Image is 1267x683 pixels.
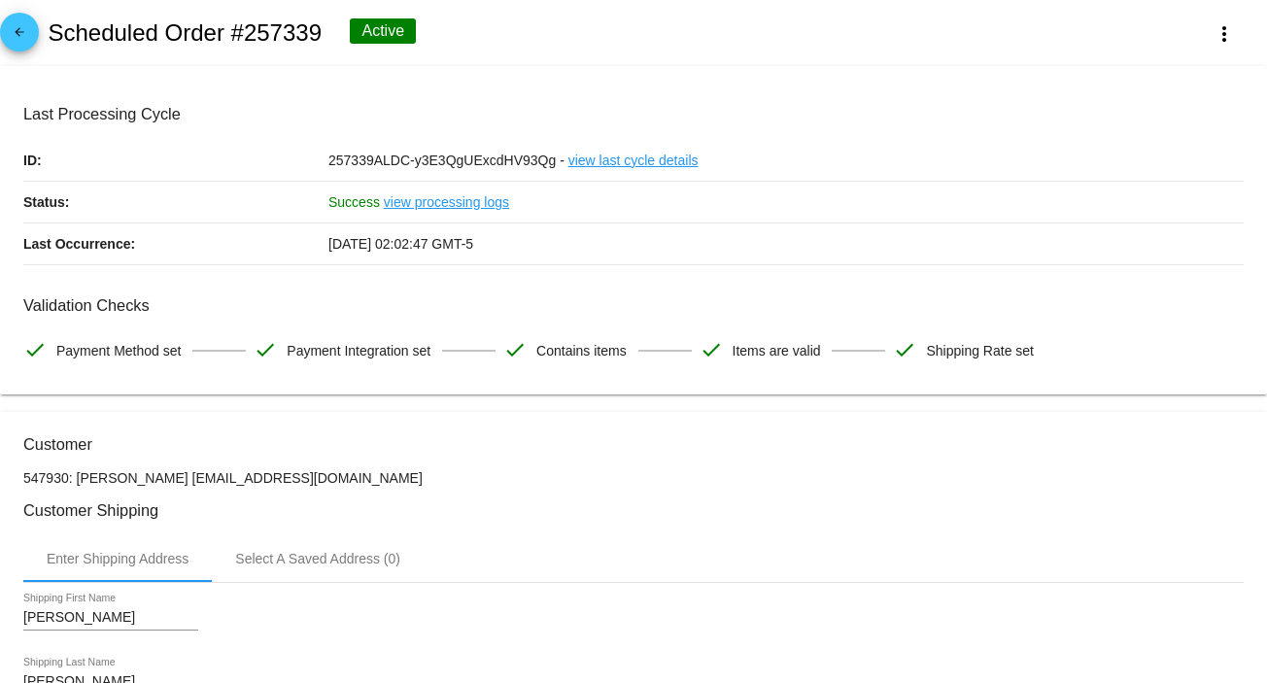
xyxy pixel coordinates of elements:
[23,610,198,626] input: Shipping First Name
[536,330,627,371] span: Contains items
[23,105,1244,123] h3: Last Processing Cycle
[926,330,1034,371] span: Shipping Rate set
[328,194,380,210] span: Success
[287,330,430,371] span: Payment Integration set
[23,223,328,264] p: Last Occurrence:
[384,182,509,222] a: view processing logs
[350,18,416,44] div: Active
[23,338,47,361] mat-icon: check
[733,330,821,371] span: Items are valid
[47,551,188,566] div: Enter Shipping Address
[23,470,1244,486] p: 547930: [PERSON_NAME] [EMAIL_ADDRESS][DOMAIN_NAME]
[23,140,328,181] p: ID:
[235,551,400,566] div: Select A Saved Address (0)
[23,182,328,222] p: Status:
[503,338,527,361] mat-icon: check
[48,19,322,47] h2: Scheduled Order #257339
[328,236,473,252] span: [DATE] 02:02:47 GMT-5
[23,435,1244,454] h3: Customer
[8,25,31,49] mat-icon: arrow_back
[893,338,916,361] mat-icon: check
[700,338,723,361] mat-icon: check
[568,140,699,181] a: view last cycle details
[1213,22,1236,46] mat-icon: more_vert
[23,296,1244,315] h3: Validation Checks
[23,501,1244,520] h3: Customer Shipping
[328,153,565,168] span: 257339ALDC-y3E3QgUExcdHV93Qg -
[254,338,277,361] mat-icon: check
[56,330,181,371] span: Payment Method set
